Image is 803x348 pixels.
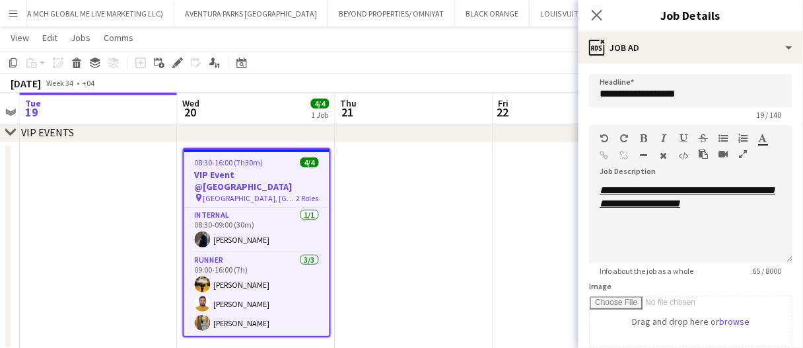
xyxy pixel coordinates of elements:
span: Wed [183,97,200,109]
span: Week 34 [44,78,77,88]
button: BEYOND PROPERTIES/ OMNIYAT [328,1,455,26]
button: Fullscreen [738,149,748,159]
button: AVENTURA PARKS [GEOGRAPHIC_DATA] [174,1,328,26]
span: 22 [497,105,509,120]
button: Strikethrough [699,133,708,144]
button: Ordered List [738,133,748,144]
span: Thu [341,97,357,109]
a: View [5,29,34,46]
app-card-role: Internal1/108:30-09:00 (30m)[PERSON_NAME] [184,208,330,253]
button: Italic [659,133,668,144]
div: Job Ad [578,32,803,64]
span: 19 [23,105,41,120]
span: 4/4 [300,157,319,167]
button: Horizontal Line [639,150,648,161]
span: 65 / 8000 [742,266,792,276]
span: 20 [181,105,200,120]
div: +04 [82,78,94,88]
app-job-card: 08:30-16:00 (7h30m)4/4VIP Event @[GEOGRAPHIC_DATA] [GEOGRAPHIC_DATA], [GEOGRAPHIC_DATA]2 RolesInt... [183,148,331,337]
button: Paste as plain text [699,149,708,159]
a: Jobs [65,29,96,46]
button: Underline [679,133,688,144]
span: Fri [499,97,509,109]
span: 19 / 140 [746,110,792,120]
button: Insert video [718,149,728,159]
span: Jobs [71,32,90,44]
span: Comms [104,32,133,44]
button: BLACK ORANGE [455,1,530,26]
span: 08:30-16:00 (7h30m) [195,157,263,167]
span: 21 [339,105,357,120]
button: Text Color [758,133,767,144]
h3: Job Details [578,7,803,24]
button: Unordered List [718,133,728,144]
a: Comms [98,29,139,46]
span: Tue [25,97,41,109]
div: 1 Job [312,110,329,120]
span: 4/4 [311,99,330,109]
button: Clear Formatting [659,150,668,161]
span: [GEOGRAPHIC_DATA], [GEOGRAPHIC_DATA] [203,193,297,203]
h3: VIP Event @[GEOGRAPHIC_DATA] [184,169,330,193]
span: Info about the job as a whole [589,266,705,276]
div: [DATE] [11,77,41,90]
button: Redo [619,133,629,144]
a: Edit [37,29,63,46]
button: Bold [639,133,648,144]
button: HTML Code [679,150,688,161]
span: 2 Roles [297,193,319,203]
button: Undo [600,133,609,144]
span: Edit [42,32,57,44]
span: View [11,32,29,44]
div: VIP EVENTS [21,126,74,139]
button: LOUIS VUITTON [530,1,606,26]
app-card-role: Runner3/309:00-16:00 (7h)[PERSON_NAME][PERSON_NAME][PERSON_NAME] [184,253,330,336]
